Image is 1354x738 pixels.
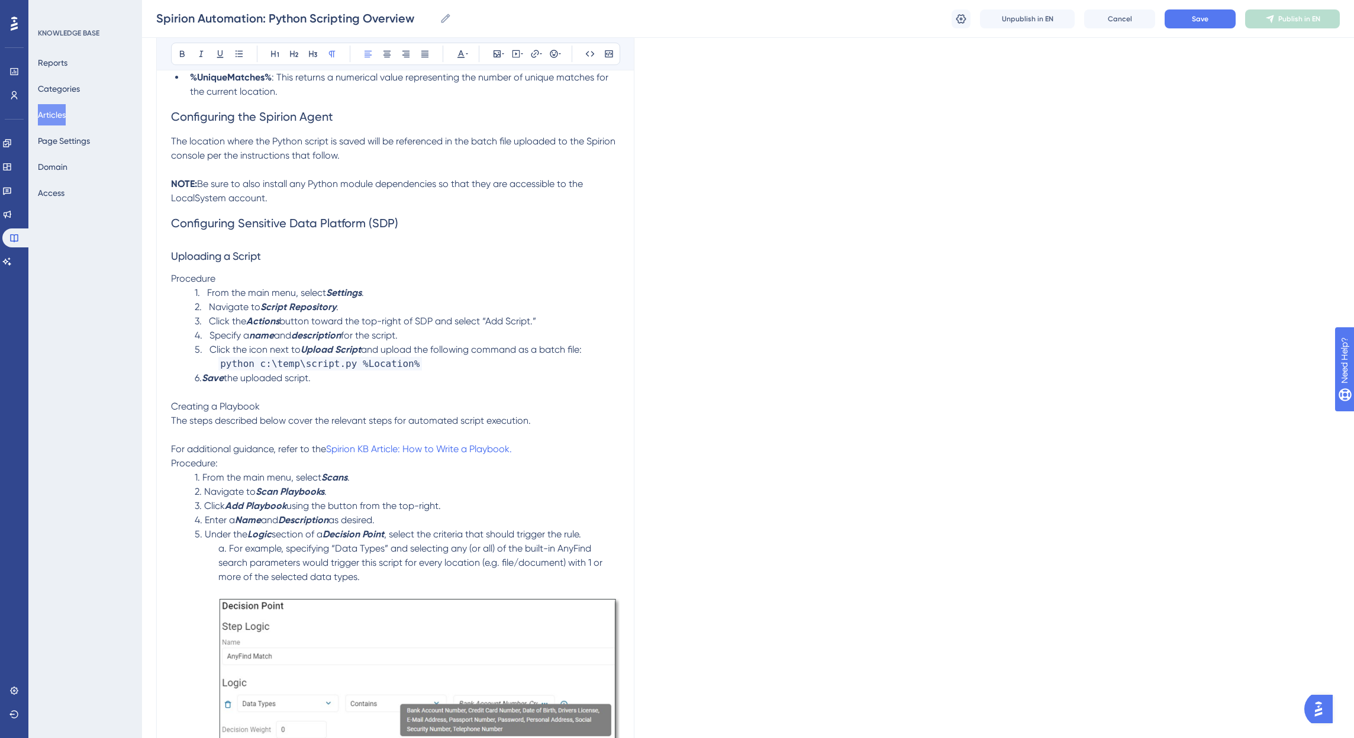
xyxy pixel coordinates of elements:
[261,514,278,526] span: and
[156,10,435,27] input: Article Name
[38,104,66,125] button: Articles
[38,52,67,73] button: Reports
[469,443,510,455] a: Playbook
[249,330,274,341] strong: name
[278,514,328,526] strong: Description
[171,443,326,455] span: For additional guidance, refer to the
[195,500,225,511] span: 3. Click
[224,372,311,383] span: the uploaded script.
[336,301,338,312] span: .
[171,457,218,469] span: Procedure:
[38,156,67,178] button: Domain
[38,130,90,152] button: Page Settings
[171,136,618,161] span: The location where the Python script is saved will be referenced in the batch file uploaded to th...
[1192,14,1208,24] span: Save
[195,344,301,355] span: 5. Click the icon next to
[38,28,99,38] div: KNOWLEDGE BASE
[1165,9,1236,28] button: Save
[323,528,384,540] strong: Decision Point
[361,344,582,355] span: and upload the following command as a batch file:
[1278,14,1320,24] span: Publish in EN
[195,486,256,497] span: 2. Navigate to
[1245,9,1340,28] button: Publish in EN
[38,78,80,99] button: Categories
[347,472,350,483] span: .
[341,330,398,341] span: for the script.
[195,528,247,540] span: 5. Under the
[190,72,272,83] strong: %UniqueMatches%
[260,301,336,312] strong: Script Repository
[247,528,272,540] strong: Logic
[202,372,224,383] strong: Save
[195,514,235,526] span: 4. Enter a
[195,330,249,341] span: 4. Specify a
[274,330,291,341] span: and
[195,301,260,312] span: 2. Navigate to
[510,443,512,455] a: .
[218,357,422,370] span: python c:\temp\script.py %Location%
[235,514,261,526] strong: Name
[195,372,202,383] span: 6.
[326,443,467,455] a: Spirion KB Article: How to Write a
[980,9,1075,28] button: Unpublish in EN
[171,216,398,230] span: Configuring Sensitive Data Platform (SDP)
[171,109,333,124] span: Configuring the Spirion Agent
[1304,691,1340,727] iframe: UserGuiding AI Assistant Launcher
[171,250,261,262] span: Uploading a Script
[362,287,364,298] span: .
[38,182,65,204] button: Access
[171,273,215,284] span: Procedure
[256,486,324,497] strong: Scan Playbooks
[171,401,260,412] span: Creating a Playbook
[171,415,531,426] span: The steps described below cover the relevant steps for automated script execution.
[190,72,611,97] span: : This returns a numerical value representing the number of unique matches for the current location.
[301,344,361,355] strong: Upload Script
[195,287,326,298] span: 1. From the main menu, select
[1084,9,1155,28] button: Cancel
[171,178,585,204] span: Be sure to also install any Python module dependencies so that they are accessible to the LocalSy...
[28,3,74,17] span: Need Help?
[286,500,441,511] span: using the button from the top-right.
[279,315,536,327] span: button toward the top-right of SDP and select “Add Script.”
[1002,14,1053,24] span: Unpublish in EN
[324,486,327,497] span: .
[272,528,323,540] span: section of a
[384,528,581,540] span: , select the criteria that should trigger the rule.
[291,330,341,341] strong: description
[326,287,362,298] strong: Settings
[225,500,286,511] strong: Add Playbook
[328,514,375,526] span: as desired.
[195,472,321,483] span: 1. From the main menu, select
[321,472,347,483] strong: Scans
[246,315,279,327] strong: Actions
[195,315,246,327] span: 3. Click the
[1108,14,1132,24] span: Cancel
[171,178,197,189] strong: NOTE:
[218,543,605,582] span: a. For example, specifying “Data Types” and selecting any (or all) of the built-in AnyFind search...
